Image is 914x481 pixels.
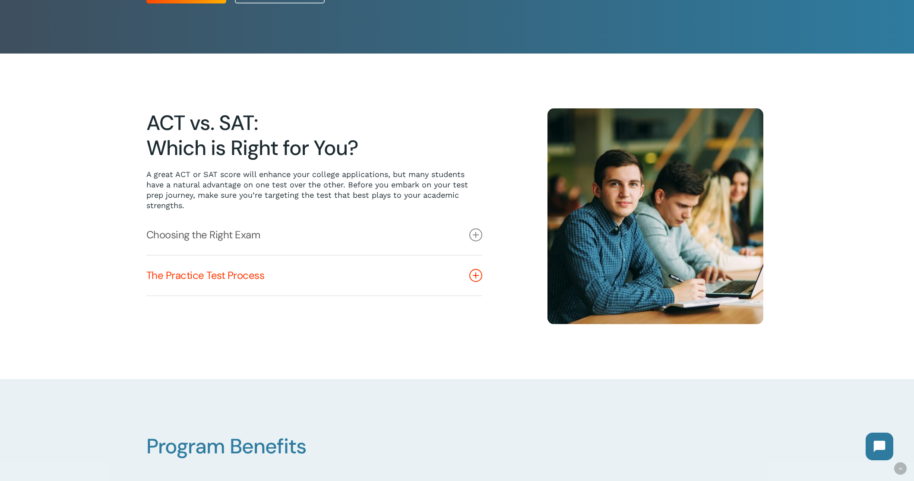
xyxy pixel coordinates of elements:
span: Program Benefits [146,433,307,460]
p: A great ACT or SAT score will enhance your college applications, but many students have a natural... [146,169,482,211]
a: The Practice Test Process [146,256,482,295]
img: Happy Students 14 [547,108,763,324]
h2: ACT vs. SAT: Which is Right for You? [146,111,482,161]
iframe: Chatbot [857,424,902,469]
a: Choosing the Right Exam [146,215,482,255]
